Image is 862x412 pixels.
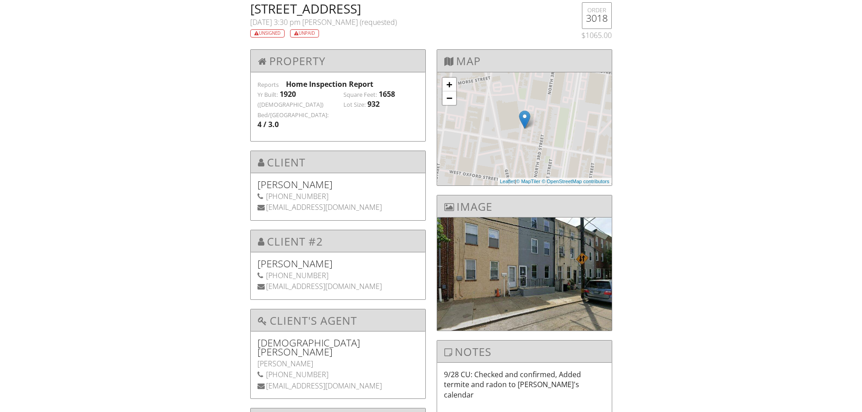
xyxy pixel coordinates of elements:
h5: [PERSON_NAME] [257,180,419,189]
div: [EMAIL_ADDRESS][DOMAIN_NAME] [257,202,419,212]
a: Leaflet [500,179,515,184]
label: Reports [257,81,279,89]
a: © OpenStreetMap contributors [542,179,609,184]
div: | [498,178,612,185]
h3: Notes [437,341,612,363]
div: Home Inspection Report [286,79,419,89]
div: $1065.00 [561,30,612,40]
div: [EMAIL_ADDRESS][DOMAIN_NAME] [257,281,419,291]
a: © MapTiler [516,179,541,184]
label: Bed/[GEOGRAPHIC_DATA]: [257,111,329,119]
p: 9/28 CU: Checked and confirmed, Added termite and radon to [PERSON_NAME]'s calendar [444,369,605,400]
div: [EMAIL_ADDRESS][DOMAIN_NAME] [257,381,419,391]
a: Zoom in [443,78,456,91]
div: 1920 [280,89,296,99]
h3: Client's Agent [251,309,425,331]
div: [PHONE_NUMBER] [257,369,419,379]
div: [PHONE_NUMBER] [257,270,419,280]
div: Unsigned [250,29,285,38]
h3: Client #2 [251,230,425,252]
label: Yr Built: [257,91,278,99]
div: ORDER [586,6,608,14]
a: Zoom out [443,91,456,105]
h5: [PERSON_NAME] [257,259,419,268]
span: [PERSON_NAME] (requested) [302,17,397,27]
h3: Property [251,50,425,72]
label: ([DEMOGRAPHIC_DATA]) [257,101,324,109]
div: 4 / 3.0 [257,119,279,129]
div: [PERSON_NAME] [257,359,419,369]
h3: Map [437,50,612,72]
h3: Client [251,151,425,173]
label: Lot Size: [343,101,366,109]
label: Square Feet: [343,91,377,99]
div: 932 [367,99,380,109]
div: [PHONE_NUMBER] [257,191,419,201]
span: [DATE] 3:30 pm [250,17,300,27]
div: Unpaid [290,29,319,38]
h3: Image [437,195,612,218]
h2: [STREET_ADDRESS] [250,2,550,15]
h5: [DEMOGRAPHIC_DATA][PERSON_NAME] [257,338,419,356]
div: 1658 [379,89,395,99]
h5: 3018 [586,14,608,23]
